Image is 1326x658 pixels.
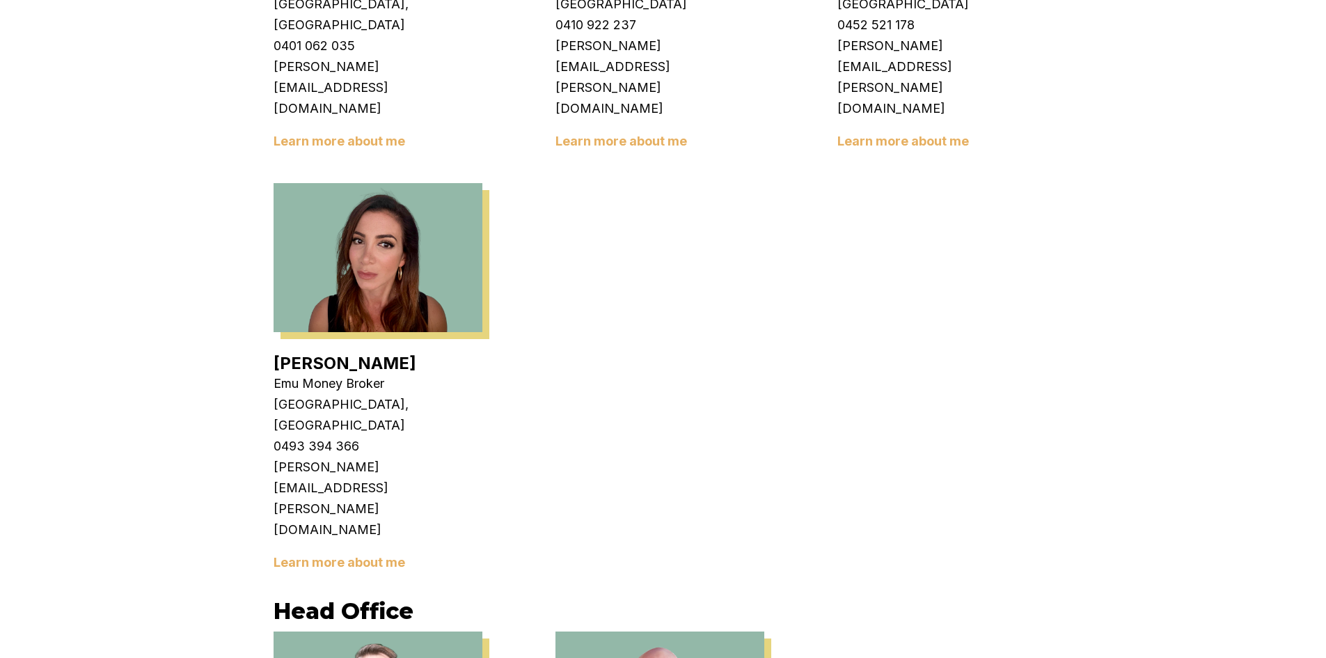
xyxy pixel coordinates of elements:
a: Learn more about me [555,134,687,148]
img: Laura La Micela [274,183,482,332]
a: Learn more about me [274,134,405,148]
p: Emu Money Broker [274,373,482,394]
a: [PERSON_NAME] [274,353,416,373]
p: 0452 521 178 [837,15,1046,36]
a: Learn more about me [274,555,405,570]
p: [PERSON_NAME][EMAIL_ADDRESS][PERSON_NAME][DOMAIN_NAME] [555,36,764,119]
p: 0493 394 366 [274,436,482,457]
p: [GEOGRAPHIC_DATA], [GEOGRAPHIC_DATA] [274,394,482,436]
a: Learn more about me [837,134,969,148]
p: [PERSON_NAME][EMAIL_ADDRESS][PERSON_NAME][DOMAIN_NAME] [274,457,482,540]
p: [PERSON_NAME][EMAIL_ADDRESS][DOMAIN_NAME] [274,56,482,119]
p: 0410 922 237 [555,15,764,36]
h3: Head Office [274,597,1053,625]
p: 0401 062 035 [274,36,482,56]
p: [PERSON_NAME][EMAIL_ADDRESS][PERSON_NAME][DOMAIN_NAME] [837,36,1046,119]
